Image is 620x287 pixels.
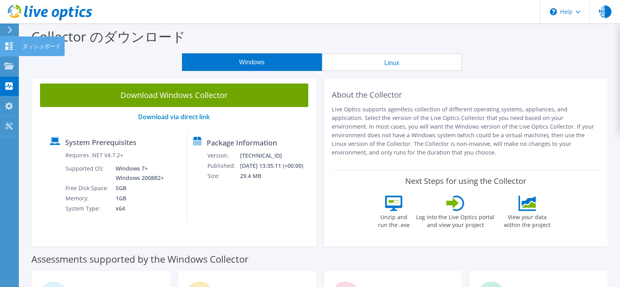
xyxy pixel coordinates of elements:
td: System Type: [65,203,110,214]
svg: \n [550,8,557,15]
label: Collector のダウンロード [31,27,185,45]
span: 裕阿 [599,5,611,18]
h2: About the Collector [332,90,600,100]
label: Unzip and run the .exe [376,211,412,229]
label: Assessments supported by the Windows Collector [31,255,249,263]
label: Next Steps for using the Collector [405,176,526,186]
td: x64 [110,203,165,214]
button: Linux [322,53,462,71]
td: Free Disk Space: [65,183,110,193]
a: Download Windows Collector [40,84,308,107]
td: Published: [207,161,240,171]
label: Package Information [207,139,277,147]
label: View your data within the project [499,211,555,229]
button: Windows [182,53,322,71]
td: 29.4 MB [240,171,313,181]
td: Size: [207,171,240,181]
p: Live Optics supports agentless collection of different operating systems, appliances, and applica... [332,105,600,157]
td: 1GB [110,193,165,203]
label: Requires .NET V4.7.2+ [65,151,123,159]
td: Memory: [65,193,110,203]
td: [DATE] 13:35:11 (+00:00) [240,161,313,171]
td: Windows 7+ Windows 2008R2+ [110,163,165,183]
td: [TECHNICAL_ID] [240,151,313,161]
a: Download via direct link [138,113,210,121]
label: System Prerequisites [65,138,136,146]
div: ダッシュボード [18,36,65,56]
td: 5GB [110,183,165,193]
td: Version: [207,151,240,161]
td: Supported OS: [65,163,110,183]
label: Log into the Live Optics portal and view your project [416,211,495,229]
